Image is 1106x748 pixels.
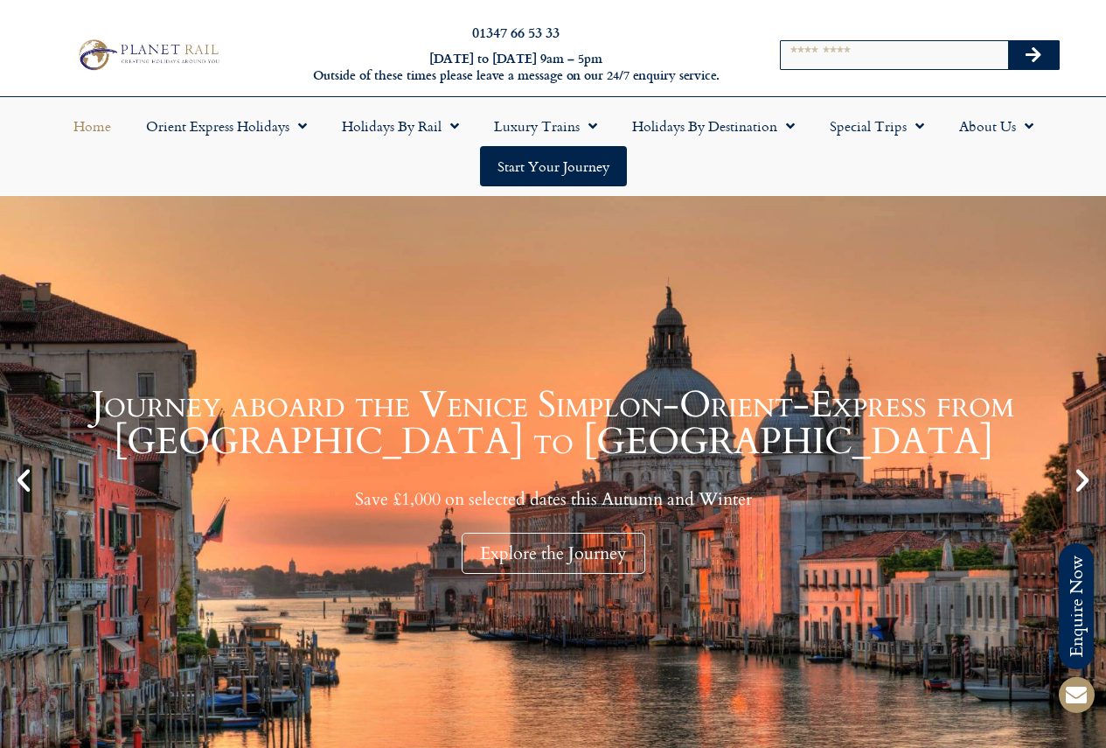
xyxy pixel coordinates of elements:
[56,106,129,146] a: Home
[1008,41,1059,69] button: Search
[129,106,324,146] a: Orient Express Holidays
[324,106,476,146] a: Holidays by Rail
[942,106,1051,146] a: About Us
[44,488,1062,510] p: Save £1,000 on selected dates this Autumn and Winter
[299,51,733,83] h6: [DATE] to [DATE] 9am – 5pm Outside of these times please leave a message on our 24/7 enquiry serv...
[9,106,1097,186] nav: Menu
[812,106,942,146] a: Special Trips
[73,36,223,73] img: Planet Rail Train Holidays Logo
[476,106,615,146] a: Luxury Trains
[615,106,812,146] a: Holidays by Destination
[1068,465,1097,495] div: Next slide
[462,533,645,574] div: Explore the Journey
[44,387,1062,460] h1: Journey aboard the Venice Simplon-Orient-Express from [GEOGRAPHIC_DATA] to [GEOGRAPHIC_DATA]
[9,465,38,495] div: Previous slide
[472,22,560,42] a: 01347 66 53 33
[480,146,627,186] a: Start your Journey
